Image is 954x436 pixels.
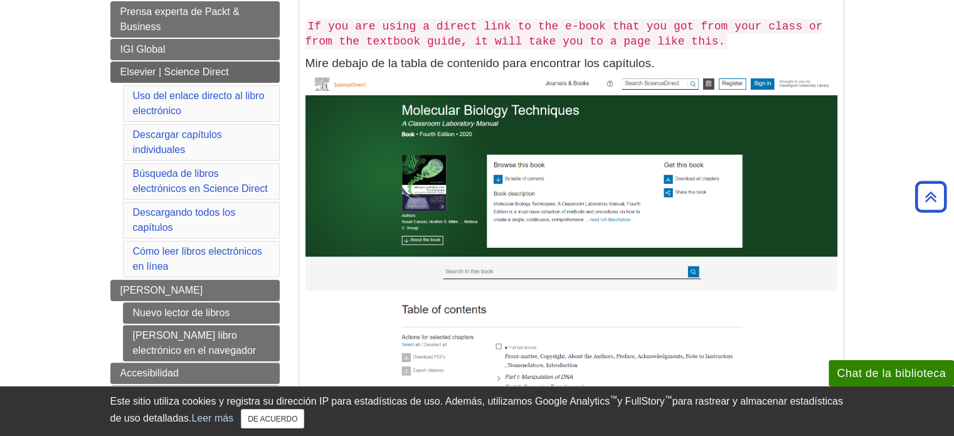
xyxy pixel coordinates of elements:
[110,280,280,301] a: [PERSON_NAME]
[110,1,280,38] a: Prensa experta de Packt & Business
[610,394,617,403] font: ™
[120,6,240,32] font: Prensa experta de Packt & Business
[110,396,843,423] font: para rastrear y almacenar estadísticas de uso detalladas.
[133,330,257,356] font: [PERSON_NAME] libro electrónico en el navegador
[110,396,610,407] font: Este sitio utiliza cookies y registra su dirección IP para estadísticas de uso. Además, utilizamo...
[911,188,951,205] a: Volver arriba
[305,19,823,49] code: If you are using a direct link to the e-book that you got from your class or from the textbook gu...
[120,368,179,378] font: Accesibilidad
[110,61,280,83] a: Elsevier | Science Direct
[120,285,203,295] font: [PERSON_NAME]
[241,409,304,428] button: Cerca
[123,302,280,324] a: Nuevo lector de libros
[110,39,280,60] a: IGI Global
[133,90,265,116] a: Uso del enlace directo al libro electrónico
[829,360,954,386] button: Chat de la biblioteca
[133,307,230,318] font: Nuevo lector de libros
[191,413,233,423] a: Leer más
[248,415,297,423] font: DE ACUERDO
[110,363,280,384] a: Accesibilidad
[617,396,665,407] font: y FullStory
[133,207,236,233] a: Descargando todos los capítulos
[133,246,262,272] a: Cómo leer libros electrónicos en línea
[133,129,222,155] a: Descargar capítulos individuales
[120,66,229,77] font: Elsevier | Science Direct
[120,44,166,55] font: IGI Global
[665,394,672,403] font: ™
[110,385,280,422] a: ¡Obtén ayuda de [PERSON_NAME]!
[837,367,946,380] font: Chat de la biblioteca
[123,325,280,361] a: [PERSON_NAME] libro electrónico en el navegador
[133,168,268,194] a: Búsqueda de libros electrónicos en Science Direct
[305,56,655,70] font: Mire debajo de la tabla de contenido para encontrar los capítulos.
